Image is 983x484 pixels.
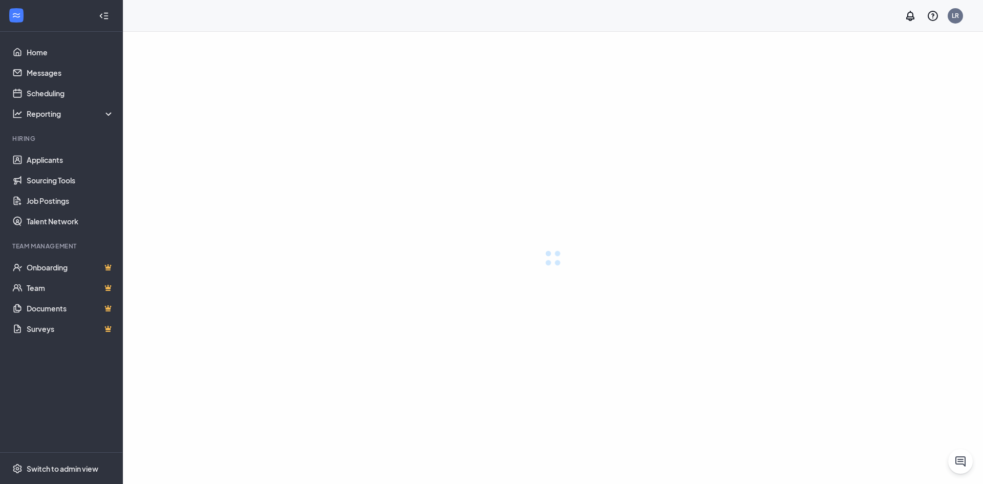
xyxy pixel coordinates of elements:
[99,11,109,21] svg: Collapse
[27,278,114,298] a: TeamCrown
[27,109,115,119] div: Reporting
[952,11,959,20] div: LR
[12,464,23,474] svg: Settings
[27,62,114,83] a: Messages
[27,298,114,319] a: DocumentsCrown
[927,10,939,22] svg: QuestionInfo
[27,170,114,191] a: Sourcing Tools
[12,242,112,250] div: Team Management
[27,150,114,170] a: Applicants
[27,211,114,232] a: Talent Network
[27,191,114,211] a: Job Postings
[27,257,114,278] a: OnboardingCrown
[27,464,98,474] div: Switch to admin view
[954,455,967,468] svg: ChatActive
[12,134,112,143] div: Hiring
[11,10,22,20] svg: WorkstreamLogo
[904,10,916,22] svg: Notifications
[12,109,23,119] svg: Analysis
[948,449,973,474] button: ChatActive
[27,83,114,103] a: Scheduling
[27,319,114,339] a: SurveysCrown
[27,42,114,62] a: Home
